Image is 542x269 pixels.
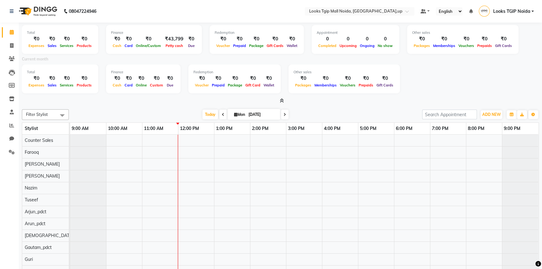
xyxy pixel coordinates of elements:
[476,44,493,48] span: Prepaids
[375,75,395,82] div: ₹0
[376,35,394,43] div: 0
[248,35,265,43] div: ₹0
[165,75,176,82] div: ₹0
[111,30,197,35] div: Finance
[210,83,226,87] span: Prepaid
[106,124,129,133] a: 10:00 AM
[75,44,93,48] span: Products
[111,83,123,87] span: Cash
[25,256,33,262] span: Guri
[358,35,376,43] div: 0
[226,83,244,87] span: Package
[134,83,148,87] span: Online
[142,124,165,133] a: 11:00 AM
[46,35,58,43] div: ₹0
[317,35,338,43] div: 0
[502,124,522,133] a: 9:00 PM
[357,83,375,87] span: Prepaids
[482,112,501,117] span: ADD NEW
[164,44,185,48] span: Petty cash
[25,185,37,191] span: Nazim
[215,30,299,35] div: Redemption
[250,124,270,133] a: 2:00 PM
[476,35,493,43] div: ₹0
[25,173,60,179] span: [PERSON_NAME]
[123,35,134,43] div: ₹0
[193,75,210,82] div: ₹0
[27,44,46,48] span: Expenses
[338,35,358,43] div: 0
[493,35,514,43] div: ₹0
[338,44,358,48] span: Upcoming
[265,35,285,43] div: ₹0
[162,35,186,43] div: ₹43,799
[27,83,46,87] span: Expenses
[394,124,414,133] a: 6:00 PM
[214,124,234,133] a: 1:00 PM
[111,70,176,75] div: Finance
[75,83,93,87] span: Products
[313,83,338,87] span: Memberships
[493,8,530,15] span: Looks TGIP Noida
[27,30,93,35] div: Total
[58,75,75,82] div: ₹0
[210,75,226,82] div: ₹0
[457,44,476,48] span: Vouchers
[338,75,357,82] div: ₹0
[27,70,93,75] div: Total
[432,35,457,43] div: ₹0
[75,75,93,82] div: ₹0
[25,209,46,215] span: Arjun_pdct
[430,124,450,133] a: 7:00 PM
[294,70,395,75] div: Other sales
[46,44,58,48] span: Sales
[25,161,60,167] span: [PERSON_NAME]
[313,75,338,82] div: ₹0
[193,70,276,75] div: Redemption
[247,110,278,119] input: 2025-09-01
[481,110,502,119] button: ADD NEW
[285,35,299,43] div: ₹0
[123,83,134,87] span: Card
[479,6,490,17] img: Looks TGIP Noida
[26,112,48,117] span: Filter Stylist
[123,44,134,48] span: Card
[202,110,218,119] span: Today
[22,56,48,62] label: Current month
[285,44,299,48] span: Wallet
[232,44,248,48] span: Prepaid
[46,75,58,82] div: ₹0
[375,83,395,87] span: Gift Cards
[134,35,162,43] div: ₹0
[317,44,338,48] span: Completed
[165,83,175,87] span: Due
[248,44,265,48] span: Package
[286,124,306,133] a: 3:00 PM
[493,44,514,48] span: Gift Cards
[123,75,134,82] div: ₹0
[148,75,165,82] div: ₹0
[187,44,196,48] span: Due
[27,75,46,82] div: ₹0
[25,221,45,226] span: Arun_pdct
[432,44,457,48] span: Memberships
[412,44,432,48] span: Packages
[317,30,394,35] div: Appointment
[134,44,162,48] span: Online/Custom
[25,197,38,203] span: Tuseef
[294,75,313,82] div: ₹0
[25,233,74,238] span: [DEMOGRAPHIC_DATA]
[357,75,375,82] div: ₹0
[422,110,477,119] input: Search Appointment
[294,83,313,87] span: Packages
[25,149,39,155] span: Farooq
[58,35,75,43] div: ₹0
[262,83,276,87] span: Wallet
[265,44,285,48] span: Gift Cards
[75,35,93,43] div: ₹0
[25,137,53,143] span: Counter Sales
[111,44,123,48] span: Cash
[70,124,90,133] a: 9:00 AM
[358,44,376,48] span: Ongoing
[338,83,357,87] span: Vouchers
